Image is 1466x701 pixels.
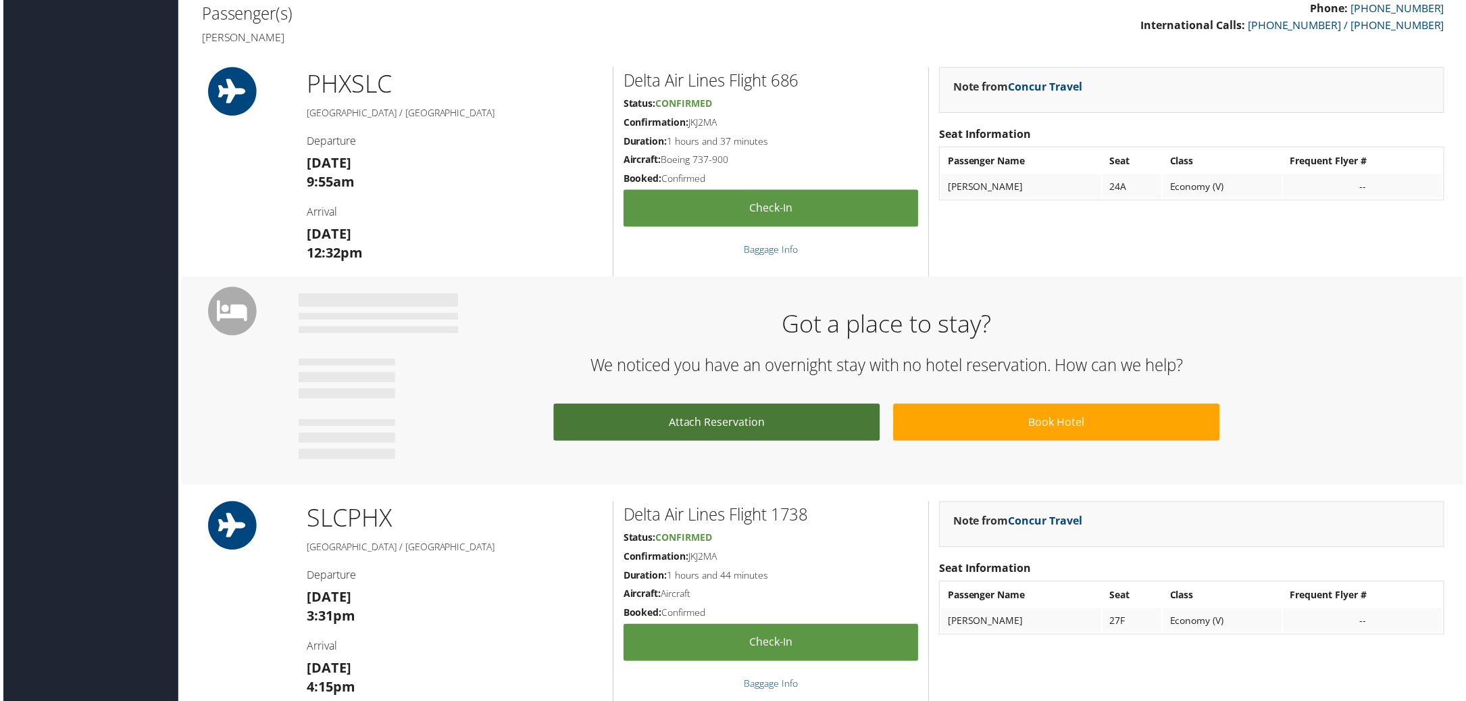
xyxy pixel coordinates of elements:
strong: Confirmation: [623,116,688,129]
th: Frequent Flyer # [1286,585,1445,610]
div: -- [1292,617,1438,629]
td: Economy (V) [1165,175,1284,199]
strong: Confirmation: [623,552,688,565]
h2: Passenger(s) [199,2,813,25]
strong: International Calls: [1142,18,1247,32]
h5: [GEOGRAPHIC_DATA] / [GEOGRAPHIC_DATA] [305,543,601,556]
strong: Duration: [623,571,667,584]
h5: JKJ2MA [623,116,919,130]
th: Seat [1104,149,1163,174]
h5: 1 hours and 44 minutes [623,571,919,585]
strong: Status: [623,533,655,546]
h4: [PERSON_NAME] [199,30,813,45]
a: [PHONE_NUMBER] / [PHONE_NUMBER] [1250,18,1447,32]
strong: Duration: [623,135,667,148]
h1: PHX SLC [305,68,601,101]
td: [PERSON_NAME] [942,175,1103,199]
strong: 9:55am [305,173,353,191]
h4: Departure [305,570,601,585]
strong: [DATE] [305,226,349,244]
h5: Confirmed [623,608,919,622]
a: Baggage Info [744,244,798,257]
h2: Delta Air Lines Flight 1738 [623,506,919,529]
h5: Confirmed [623,172,919,186]
strong: Status: [623,97,655,110]
strong: 3:31pm [305,609,353,627]
a: [PHONE_NUMBER] [1353,1,1447,16]
td: 24A [1104,175,1163,199]
th: Frequent Flyer # [1286,149,1445,174]
h4: Arrival [305,206,601,220]
strong: 12:32pm [305,245,361,263]
h4: Departure [305,134,601,149]
a: Concur Travel [1009,516,1084,531]
th: Class [1165,149,1284,174]
strong: Note from [954,80,1084,95]
h5: 1 hours and 37 minutes [623,135,919,149]
a: Book Hotel [894,406,1221,443]
strong: [DATE] [305,590,349,608]
a: Baggage Info [744,680,798,693]
div: -- [1292,181,1438,193]
a: Concur Travel [1009,80,1084,95]
span: Confirmed [655,97,712,110]
strong: Aircraft: [623,153,661,166]
strong: 4:15pm [305,681,353,699]
strong: Booked: [623,172,661,185]
strong: Note from [954,516,1084,531]
strong: Phone: [1313,1,1350,16]
strong: Seat Information [940,127,1032,142]
th: Class [1165,585,1284,610]
a: Attach Reservation [553,406,880,443]
a: Check-in [623,627,919,664]
strong: [DATE] [305,154,349,172]
h5: Aircraft [623,589,919,603]
td: Economy (V) [1165,611,1284,635]
span: Confirmed [655,533,712,546]
td: [PERSON_NAME] [942,611,1103,635]
th: Passenger Name [942,585,1103,610]
strong: Seat Information [940,563,1032,578]
a: Check-in [623,191,919,228]
strong: Booked: [623,608,661,621]
h4: Arrival [305,642,601,656]
h5: JKJ2MA [623,552,919,566]
strong: Aircraft: [623,589,661,602]
th: Passenger Name [942,149,1103,174]
strong: [DATE] [305,662,349,680]
h1: SLC PHX [305,504,601,537]
h5: Boeing 737-900 [623,153,919,167]
th: Seat [1104,585,1163,610]
h5: [GEOGRAPHIC_DATA] / [GEOGRAPHIC_DATA] [305,107,601,120]
h2: Delta Air Lines Flight 686 [623,70,919,93]
td: 27F [1104,611,1163,635]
